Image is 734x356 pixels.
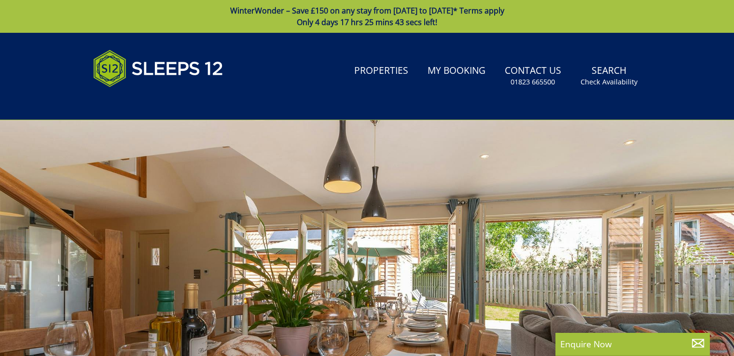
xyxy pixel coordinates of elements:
[297,17,437,27] span: Only 4 days 17 hrs 25 mins 43 secs left!
[581,77,637,87] small: Check Availability
[350,60,412,82] a: Properties
[424,60,489,82] a: My Booking
[511,77,555,87] small: 01823 665500
[501,60,565,92] a: Contact Us01823 665500
[560,338,705,350] p: Enquire Now
[88,98,190,107] iframe: Customer reviews powered by Trustpilot
[93,44,223,93] img: Sleeps 12
[577,60,641,92] a: SearchCheck Availability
